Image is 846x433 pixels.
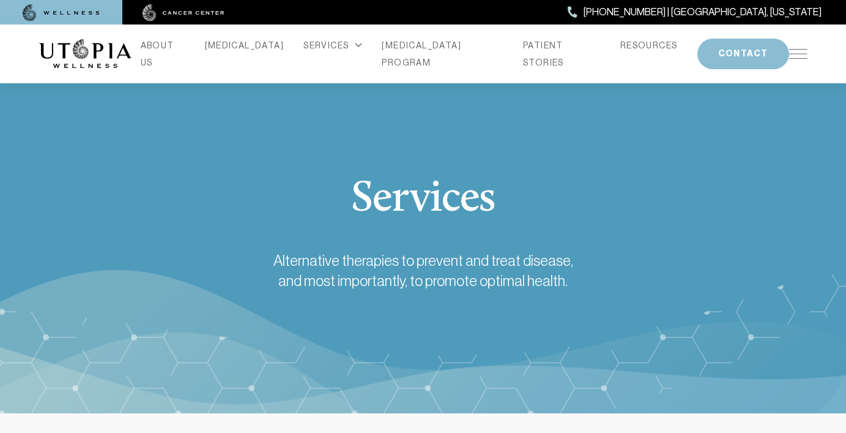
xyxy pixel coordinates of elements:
[523,37,601,71] a: PATIENT STORIES
[620,37,678,54] a: RESOURCES
[271,251,575,291] h2: Alternative therapies to prevent and treat disease, and most importantly, to promote optimal health.
[568,4,822,20] a: [PHONE_NUMBER] | [GEOGRAPHIC_DATA], [US_STATE]
[584,4,822,20] span: [PHONE_NUMBER] | [GEOGRAPHIC_DATA], [US_STATE]
[23,4,100,21] img: wellness
[141,37,185,71] a: ABOUT US
[143,4,224,21] img: cancer center
[789,49,807,59] img: icon-hamburger
[39,178,807,222] h1: Services
[39,39,131,69] img: logo
[697,39,789,69] button: CONTACT
[303,37,362,54] div: SERVICES
[205,37,284,54] a: [MEDICAL_DATA]
[382,37,503,71] a: [MEDICAL_DATA] PROGRAM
